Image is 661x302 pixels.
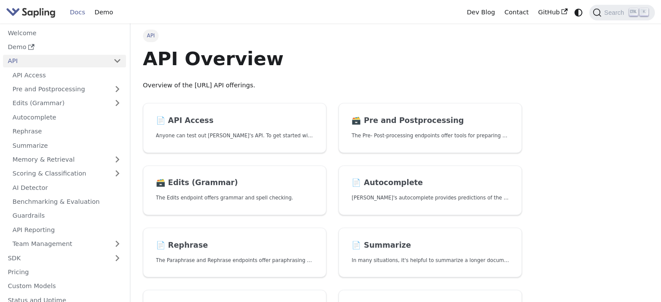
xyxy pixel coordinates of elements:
p: Sapling's autocomplete provides predictions of the next few characters or words [352,194,509,202]
a: Custom Models [3,280,126,292]
nav: Breadcrumbs [143,30,522,42]
button: Search (Ctrl+K) [589,5,654,20]
p: Overview of the [URL] API offerings. [143,80,522,91]
a: 🗃️ Edits (Grammar)The Edits endpoint offers grammar and spell checking. [143,166,326,216]
a: Summarize [8,139,126,152]
a: Contact [500,6,534,19]
h2: Autocomplete [352,178,509,188]
a: AI Detector [8,181,126,194]
h2: API Access [156,116,313,126]
a: GitHub [533,6,572,19]
a: Guardrails [8,209,126,222]
a: Welcome [3,27,126,39]
a: API Access [8,69,126,81]
a: 📄️ RephraseThe Paraphrase and Rephrase endpoints offer paraphrasing for particular styles. [143,228,326,278]
a: 📄️ SummarizeIn many situations, it's helpful to summarize a longer document into a shorter, more ... [339,228,522,278]
h2: Pre and Postprocessing [352,116,509,126]
a: Autocomplete [8,111,126,123]
kbd: K [640,8,648,16]
a: Memory & Retrieval [8,153,126,166]
h2: Edits (Grammar) [156,178,313,188]
p: Anyone can test out Sapling's API. To get started with the API, simply: [156,132,313,140]
a: Rephrase [8,125,126,138]
a: Benchmarking & Evaluation [8,196,126,208]
img: Sapling.ai [6,6,56,19]
p: The Edits endpoint offers grammar and spell checking. [156,194,313,202]
a: Dev Blog [462,6,499,19]
a: Scoring & Classification [8,167,126,180]
a: API [3,55,109,67]
a: 🗃️ Pre and PostprocessingThe Pre- Post-processing endpoints offer tools for preparing your text d... [339,103,522,153]
a: Pre and Postprocessing [8,83,126,96]
a: Sapling.ai [6,6,59,19]
a: Demo [90,6,118,19]
h2: Summarize [352,241,509,250]
button: Collapse sidebar category 'API' [109,55,126,67]
button: Expand sidebar category 'SDK' [109,252,126,264]
a: 📄️ Autocomplete[PERSON_NAME]'s autocomplete provides predictions of the next few characters or words [339,166,522,216]
h2: Rephrase [156,241,313,250]
p: The Pre- Post-processing endpoints offer tools for preparing your text data for ingestation as we... [352,132,509,140]
a: Pricing [3,266,126,279]
span: API [143,30,159,42]
p: In many situations, it's helpful to summarize a longer document into a shorter, more easily diges... [352,256,509,265]
a: 📄️ API AccessAnyone can test out [PERSON_NAME]'s API. To get started with the API, simply: [143,103,326,153]
a: SDK [3,252,109,264]
a: Edits (Grammar) [8,97,126,110]
a: Team Management [8,238,126,250]
p: The Paraphrase and Rephrase endpoints offer paraphrasing for particular styles. [156,256,313,265]
a: Docs [65,6,90,19]
a: API Reporting [8,223,126,236]
button: Switch between dark and light mode (currently system mode) [572,6,585,19]
h1: API Overview [143,47,522,70]
a: Demo [3,41,126,53]
span: Search [601,9,629,16]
